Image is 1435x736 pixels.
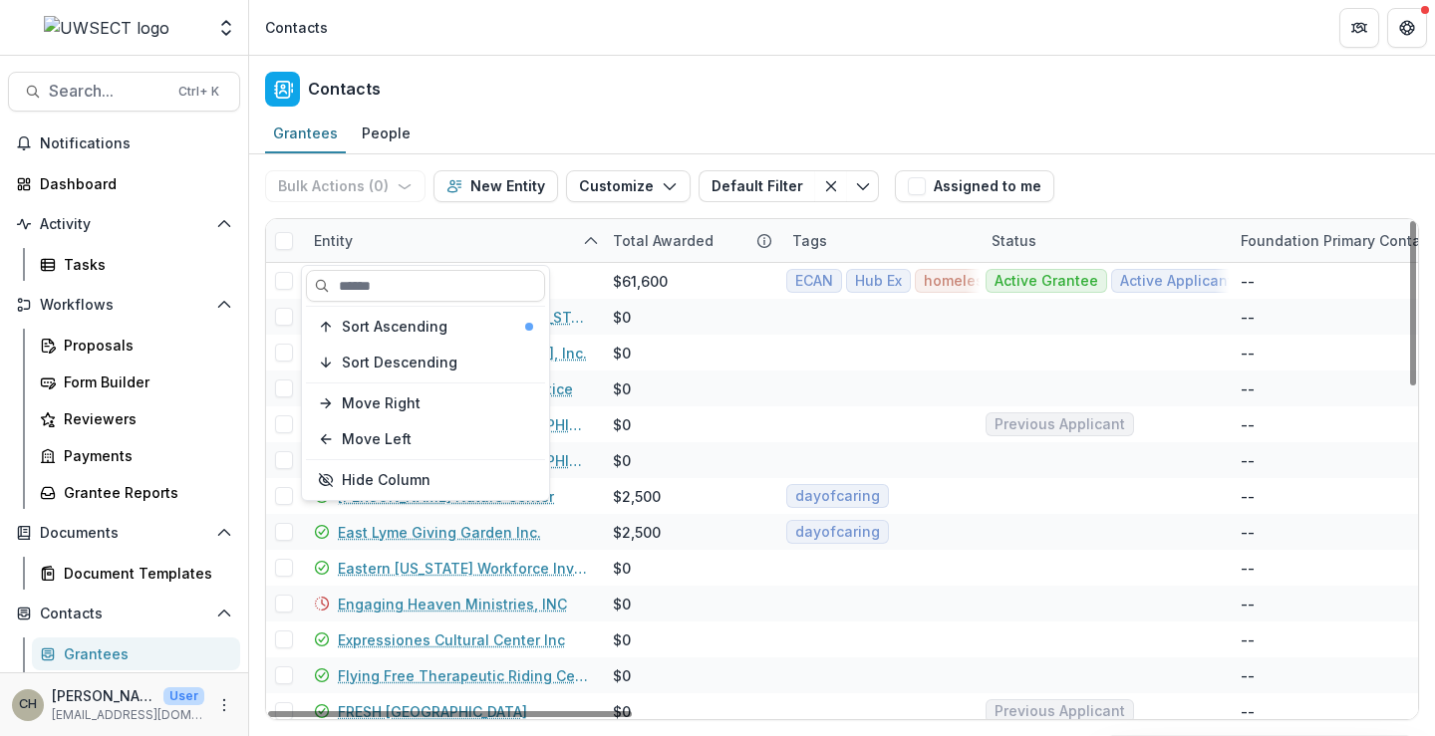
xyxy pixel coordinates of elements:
[613,450,631,471] div: $0
[1241,486,1255,507] div: --
[613,558,631,579] div: $0
[613,665,631,686] div: $0
[924,273,1105,290] span: homelessness prevention
[8,517,240,549] button: Open Documents
[306,464,545,496] button: Hide Column
[780,219,980,262] div: Tags
[1241,414,1255,435] div: --
[1241,307,1255,328] div: --
[8,289,240,321] button: Open Workflows
[847,170,879,202] button: Toggle menu
[64,371,224,392] div: Form Builder
[1241,378,1255,399] div: --
[815,170,847,202] button: Clear filter
[338,701,527,722] a: FRESH [GEOGRAPHIC_DATA]
[795,488,880,505] span: dayofcaring
[212,693,236,717] button: More
[302,230,365,251] div: Entity
[354,119,419,147] div: People
[52,685,155,706] p: [PERSON_NAME]
[613,522,661,543] div: $2,500
[19,698,37,711] div: Carli Herz
[338,522,541,543] a: East Lyme Giving Garden Inc.
[995,703,1125,720] span: Previous Applicant
[32,439,240,472] a: Payments
[302,219,601,262] div: Entity
[40,525,208,542] span: Documents
[980,230,1048,251] div: Status
[64,482,224,503] div: Grantee Reports
[699,170,815,202] button: Default Filter
[32,637,240,670] a: Grantees
[32,366,240,398] a: Form Builder
[308,80,381,99] h2: Contacts
[306,423,545,455] button: Move Left
[265,17,328,38] div: Contacts
[40,606,208,622] span: Contacts
[613,486,661,507] div: $2,500
[32,329,240,362] a: Proposals
[613,307,631,328] div: $0
[613,378,631,399] div: $0
[44,16,169,40] img: UWSECT logo
[1339,8,1379,48] button: Partners
[64,445,224,466] div: Payments
[64,643,224,664] div: Grantees
[306,347,545,378] button: Sort Descending
[1120,273,1233,290] span: Active Applicant
[1241,629,1255,650] div: --
[342,319,447,336] span: Sort Ascending
[601,219,780,262] div: Total Awarded
[342,355,457,371] span: Sort Descending
[40,297,208,314] span: Workflows
[995,273,1098,290] span: Active Grantee
[265,170,426,202] button: Bulk Actions (0)
[1241,450,1255,471] div: --
[265,115,346,153] a: Grantees
[8,598,240,629] button: Open Contacts
[613,701,631,722] div: $0
[212,8,240,48] button: Open entity switcher
[1241,271,1255,292] div: --
[306,311,545,343] button: Sort Ascending
[8,167,240,200] a: Dashboard
[895,170,1054,202] button: Assigned to me
[338,665,589,686] a: Flying Free Therapeutic Riding Center, Inc.
[40,173,224,194] div: Dashboard
[795,273,833,290] span: ECAN
[1241,701,1255,722] div: --
[338,558,589,579] a: Eastern [US_STATE] Workforce Investment Board
[32,248,240,281] a: Tasks
[613,594,631,614] div: $0
[980,219,1229,262] div: Status
[354,115,419,153] a: People
[1241,343,1255,364] div: --
[40,135,232,152] span: Notifications
[1241,522,1255,543] div: --
[613,271,668,292] div: $61,600
[8,72,240,112] button: Search...
[613,629,631,650] div: $0
[32,476,240,509] a: Grantee Reports
[855,273,902,290] span: Hub Ex
[601,230,725,251] div: Total Awarded
[265,119,346,147] div: Grantees
[257,13,336,42] nav: breadcrumb
[163,687,204,705] p: User
[433,170,558,202] button: New Entity
[613,414,631,435] div: $0
[64,563,224,584] div: Document Templates
[1241,665,1255,686] div: --
[8,127,240,159] button: Notifications
[583,233,599,249] svg: sorted ascending
[795,524,880,541] span: dayofcaring
[1241,594,1255,614] div: --
[49,82,166,101] span: Search...
[32,402,240,435] a: Reviewers
[338,629,565,650] a: Expressiones Cultural Center Inc
[613,343,631,364] div: $0
[566,170,691,202] button: Customize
